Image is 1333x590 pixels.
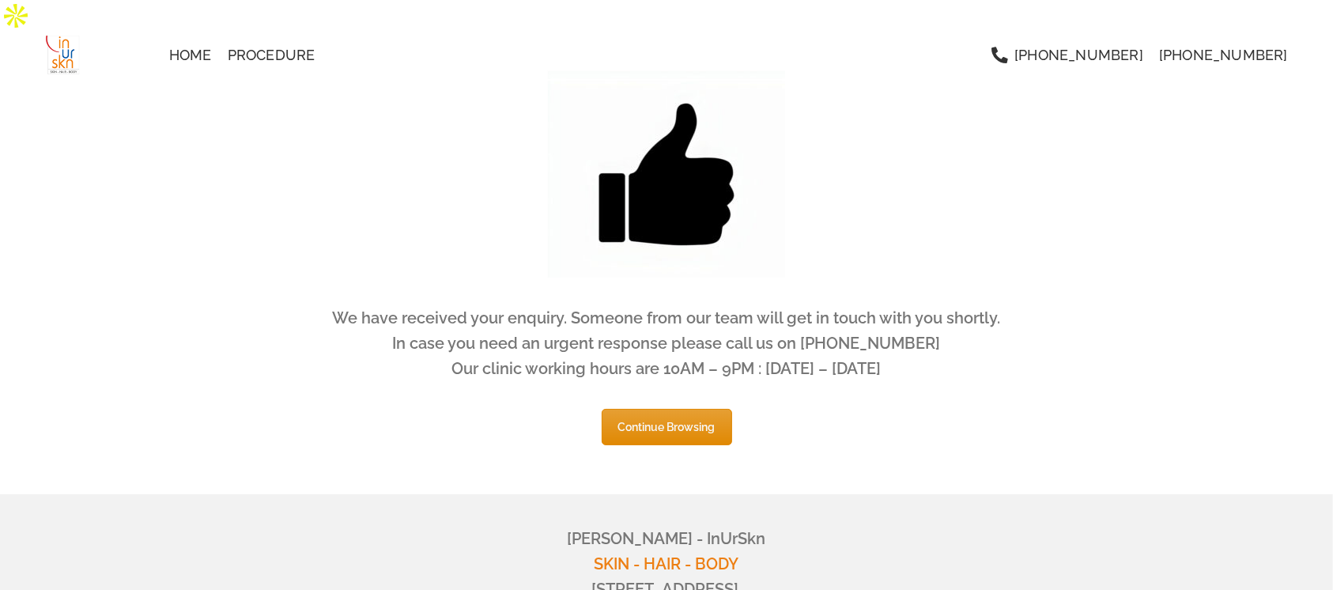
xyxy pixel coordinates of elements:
a: Procedure [220,40,323,71]
span: SKIN - HAIR - BODY [595,554,739,573]
img: InUrSkn [45,32,80,79]
span: Procedure [228,48,315,62]
a: Home [161,40,220,71]
span: Home [169,48,212,62]
a: Continue Browsing [602,409,732,445]
p: We have received your enquiry. Someone from our team will get in touch with you shortly. In case ... [195,305,1138,381]
span: [PHONE_NUMBER] [1159,48,1288,62]
p: [PERSON_NAME] - InUrSkn [195,526,1138,577]
img: thank-you [548,71,785,278]
span: [PHONE_NUMBER] [1014,48,1143,62]
a: [PHONE_NUMBER] [983,40,1151,71]
a: [PHONE_NUMBER] [1151,40,1296,71]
